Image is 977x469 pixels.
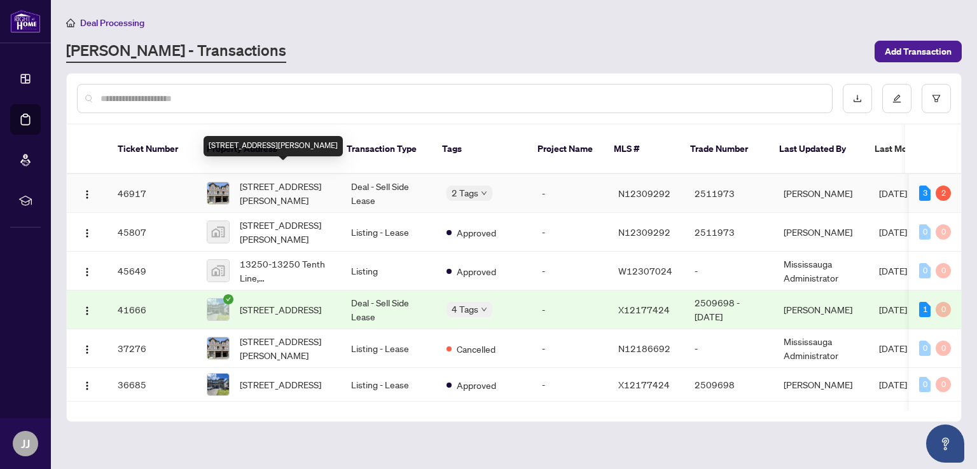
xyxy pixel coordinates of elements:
[207,182,229,204] img: thumbnail-img
[618,265,672,276] span: W12307024
[82,306,92,316] img: Logo
[82,228,92,238] img: Logo
[879,187,907,199] span: [DATE]
[341,252,436,290] td: Listing
[919,341,931,356] div: 0
[10,10,41,33] img: logo
[240,334,331,362] span: [STREET_ADDRESS][PERSON_NAME]
[919,224,931,240] div: 0
[618,379,670,390] span: X12177424
[618,304,670,315] span: X12177424
[936,377,951,392] div: 0
[604,125,680,174] th: MLS #
[77,299,97,320] button: Logo
[207,374,229,395] img: thumbnail-img
[532,252,608,290] td: -
[481,190,487,196] span: down
[885,41,952,62] span: Add Transaction
[82,189,92,200] img: Logo
[922,84,951,113] button: filter
[843,84,872,113] button: download
[432,125,527,174] th: Tags
[341,174,436,213] td: Deal - Sell Side Lease
[936,224,951,240] div: 0
[77,374,97,395] button: Logo
[457,378,496,392] span: Approved
[77,338,97,358] button: Logo
[882,84,911,113] button: edit
[684,290,773,329] td: 2509698 - [DATE]
[107,252,197,290] td: 45649
[457,226,496,240] span: Approved
[240,257,331,285] span: 13250-13250 Tenth Line, [GEOGRAPHIC_DATA], [GEOGRAPHIC_DATA], [GEOGRAPHIC_DATA]
[457,264,496,278] span: Approved
[618,343,670,354] span: N12186692
[207,260,229,282] img: thumbnail-img
[107,368,197,402] td: 36685
[82,267,92,277] img: Logo
[223,294,233,304] span: check-circle
[107,174,197,213] td: 46917
[853,94,862,103] span: download
[618,187,670,199] span: N12309292
[82,344,92,355] img: Logo
[879,226,907,238] span: [DATE]
[773,252,869,290] td: Mississauga Administrator
[66,18,75,27] span: home
[452,186,478,200] span: 2 Tags
[107,213,197,252] td: 45807
[879,343,907,354] span: [DATE]
[77,222,97,242] button: Logo
[107,329,197,368] td: 37276
[919,377,931,392] div: 0
[769,125,864,174] th: Last Updated By
[773,290,869,329] td: [PERSON_NAME]
[532,174,608,213] td: -
[77,183,97,203] button: Logo
[773,368,869,402] td: [PERSON_NAME]
[773,329,869,368] td: Mississauga Administrator
[532,368,608,402] td: -
[197,125,336,174] th: Property Address
[926,425,964,463] button: Open asap
[532,213,608,252] td: -
[532,329,608,368] td: -
[341,213,436,252] td: Listing - Lease
[341,329,436,368] td: Listing - Lease
[684,329,773,368] td: -
[240,218,331,246] span: [STREET_ADDRESS][PERSON_NAME]
[684,252,773,290] td: -
[77,261,97,281] button: Logo
[919,263,931,278] div: 0
[684,213,773,252] td: 2511973
[336,125,432,174] th: Transaction Type
[341,290,436,329] td: Deal - Sell Side Lease
[532,290,608,329] td: -
[684,368,773,402] td: 2509698
[240,377,321,391] span: [STREET_ADDRESS]
[240,179,331,207] span: [STREET_ADDRESS][PERSON_NAME]
[773,213,869,252] td: [PERSON_NAME]
[773,174,869,213] td: [PERSON_NAME]
[936,341,951,356] div: 0
[936,263,951,278] div: 0
[919,302,931,317] div: 1
[457,342,495,356] span: Cancelled
[879,379,907,390] span: [DATE]
[936,302,951,317] div: 0
[879,304,907,315] span: [DATE]
[680,125,769,174] th: Trade Number
[936,186,951,201] div: 2
[618,226,670,238] span: N12309292
[80,17,144,29] span: Deal Processing
[207,221,229,243] img: thumbnail-img
[341,368,436,402] td: Listing - Lease
[452,302,478,316] span: 4 Tags
[875,142,952,156] span: Last Modified Date
[21,435,30,452] span: JJ
[82,381,92,391] img: Logo
[932,94,941,103] span: filter
[919,186,931,201] div: 3
[879,265,907,276] span: [DATE]
[207,299,229,320] img: thumbnail-img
